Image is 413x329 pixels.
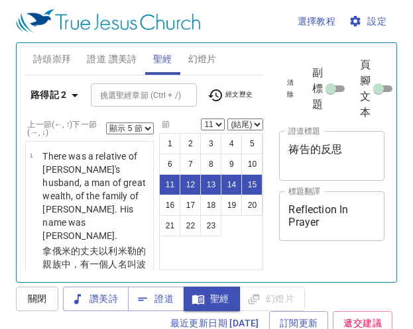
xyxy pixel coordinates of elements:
button: 16 [159,195,180,216]
button: 選擇教程 [292,9,341,34]
wh376: 以利米勒 [42,246,146,283]
button: 6 [159,154,180,175]
span: 聖經 [194,291,229,307]
button: 21 [159,215,180,236]
button: 設定 [346,9,392,34]
span: 清除 [287,77,294,101]
span: 詩頌崇拜 [33,51,72,68]
textarea: 祷告的反思 [288,143,375,168]
span: 經文歷史 [207,87,253,103]
button: 12 [180,174,201,195]
button: 聖經 [184,287,240,311]
span: 讚美詩 [74,291,118,307]
button: 清除 [279,75,302,103]
wh4940: 中，有一個人 [42,259,146,283]
button: 20 [241,195,263,216]
span: 證道 [139,291,174,307]
button: 23 [200,215,221,236]
button: 路得記 2 [25,83,88,107]
span: 頁腳文本 [360,57,371,120]
button: 14 [221,174,242,195]
p: There was a relative of [PERSON_NAME]'s husband, a man of great wealth, of the family of [PERSON_... [42,150,149,242]
button: 11 [159,174,180,195]
span: 副標題 [312,65,323,113]
span: 聖經 [153,51,172,68]
button: 17 [180,195,201,216]
button: 13 [200,174,221,195]
label: 上一節 (←, ↑) 下一節 (→, ↓) [27,120,106,136]
button: 9 [221,154,242,175]
p: 拿俄米 [42,244,149,284]
button: 22 [180,215,201,236]
button: 5 [241,133,263,154]
button: 1 [159,133,180,154]
button: 3 [200,133,221,154]
span: 關閉 [27,291,48,307]
button: 18 [200,195,221,216]
input: Type Bible Reference [95,87,171,103]
span: 幻燈片 [188,51,217,68]
textarea: Reflection In Prayer [288,203,375,228]
span: 1 [29,152,32,159]
button: 10 [241,154,263,175]
span: 設定 [351,13,386,30]
span: 選擇教程 [298,13,336,30]
button: 7 [180,154,201,175]
button: 15 [241,174,263,195]
button: 證道 [128,287,184,311]
button: 讚美詩 [63,287,129,311]
img: True Jesus Church [16,9,200,33]
button: 8 [200,154,221,175]
button: 關閉 [16,287,58,311]
wh458: 的親族 [42,246,146,283]
wh5281: 的丈夫 [42,246,146,283]
b: 路得記 2 [30,87,67,103]
button: 經文歷史 [200,85,261,105]
button: 2 [180,133,201,154]
label: 節 [159,120,170,128]
button: 4 [221,133,242,154]
button: 19 [221,195,242,216]
span: 證道 讚美詩 [87,51,137,68]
